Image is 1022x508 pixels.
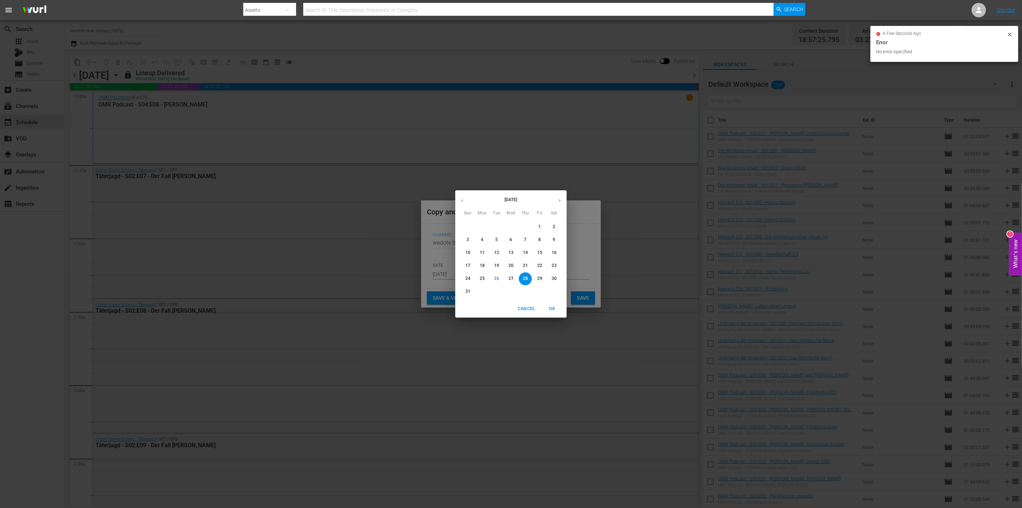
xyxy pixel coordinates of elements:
[505,246,517,259] button: 13
[519,233,532,246] button: 7
[515,303,538,315] button: Cancel
[553,224,555,230] p: 2
[490,246,503,259] button: 12
[533,246,546,259] button: 15
[784,3,804,16] span: Search
[548,210,561,217] span: Sat
[461,272,474,285] button: 24
[518,305,535,313] span: Cancel
[476,210,489,217] span: Mon
[476,233,489,246] button: 4
[533,221,546,233] button: 1
[481,237,483,243] p: 4
[544,305,561,313] span: OK
[465,263,470,269] p: 17
[461,210,474,217] span: Sun
[548,246,561,259] button: 16
[883,31,921,37] span: a few seconds ago
[552,263,557,269] p: 23
[510,237,512,243] p: 6
[523,276,528,282] p: 28
[466,237,469,243] p: 3
[552,276,557,282] p: 30
[476,272,489,285] button: 25
[548,233,561,246] button: 9
[523,263,528,269] p: 21
[533,272,546,285] button: 29
[1007,231,1013,237] div: 1
[461,285,474,298] button: 31
[533,259,546,272] button: 22
[538,237,541,243] p: 8
[548,221,561,233] button: 2
[494,263,499,269] p: 19
[461,233,474,246] button: 3
[519,210,532,217] span: Thu
[548,272,561,285] button: 30
[494,276,499,282] p: 26
[505,272,517,285] button: 27
[508,263,514,269] p: 20
[537,276,542,282] p: 29
[519,246,532,259] button: 14
[541,303,564,315] button: OK
[490,233,503,246] button: 5
[465,289,470,295] p: 31
[533,233,546,246] button: 8
[461,259,474,272] button: 17
[480,263,485,269] p: 18
[548,259,561,272] button: 23
[505,210,517,217] span: Wed
[996,7,1015,13] a: Sign Out
[538,224,541,230] p: 1
[480,250,485,256] p: 11
[490,272,503,285] button: 26
[553,237,555,243] p: 9
[524,237,526,243] p: 7
[523,250,528,256] p: 14
[17,2,52,19] img: ans4CAIJ8jUAAAAAAAAAAAAAAAAAAAAAAAAgQb4GAAAAAAAAAAAAAAAAAAAAAAAAJMjXAAAAAAAAAAAAAAAAAAAAAAAAgAT5G...
[490,259,503,272] button: 19
[495,237,498,243] p: 5
[876,48,1005,55] div: No error specified
[508,250,514,256] p: 13
[461,246,474,259] button: 10
[476,246,489,259] button: 11
[469,196,553,203] p: [DATE]
[1009,233,1022,276] button: Open Feedback Widget
[4,6,13,14] span: menu
[537,250,542,256] p: 15
[480,276,485,282] p: 25
[505,233,517,246] button: 6
[533,210,546,217] span: Fri
[465,250,470,256] p: 10
[505,259,517,272] button: 20
[519,272,532,285] button: 28
[490,210,503,217] span: Tue
[494,250,499,256] p: 12
[876,38,1013,47] div: Error
[552,250,557,256] p: 16
[537,263,542,269] p: 22
[465,276,470,282] p: 24
[519,259,532,272] button: 21
[476,259,489,272] button: 18
[508,276,514,282] p: 27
